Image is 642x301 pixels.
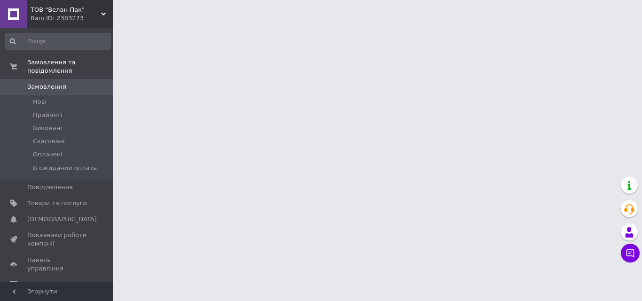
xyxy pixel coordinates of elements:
[27,215,97,224] span: [DEMOGRAPHIC_DATA]
[31,6,101,14] span: ТОВ "Велан-Пак"
[33,164,98,172] span: В ожидании оплаты
[27,83,66,91] span: Замовлення
[27,256,87,273] span: Панель управління
[33,137,65,146] span: Скасовані
[31,14,113,23] div: Ваш ID: 2383273
[27,58,113,75] span: Замовлення та повідомлення
[27,280,52,289] span: Відгуки
[27,231,87,248] span: Показники роботи компанії
[27,183,73,192] span: Повідомлення
[621,244,640,262] button: Чат з покупцем
[5,33,111,50] input: Пошук
[33,111,62,119] span: Прийняті
[33,124,62,132] span: Виконані
[33,98,47,106] span: Нові
[27,199,87,208] span: Товари та послуги
[33,150,63,159] span: Оплачені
